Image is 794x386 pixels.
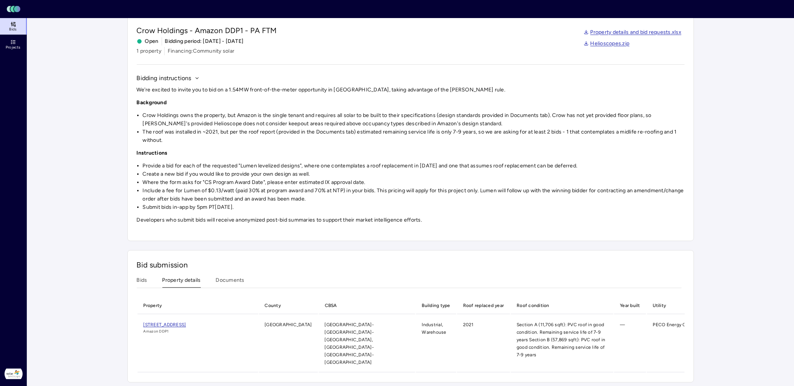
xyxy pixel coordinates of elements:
[165,37,244,46] span: Bidding period: [DATE] - [DATE]
[143,203,685,211] li: Submit bids in-app by 5pm PT[DATE].
[137,216,685,224] p: Developers who submit bids will receive anonymized post-bid summaries to support their market int...
[614,315,647,372] td: —
[143,162,685,170] li: Provide a bid for each of the requested "Lumen levelized designs", where one contemplates a roof ...
[416,297,456,314] th: Building type
[319,297,415,314] th: CBSA
[584,40,630,48] a: Helioscopes.zip
[137,47,162,55] span: 1 property
[319,315,415,372] td: [GEOGRAPHIC_DATA]-[GEOGRAPHIC_DATA]-[GEOGRAPHIC_DATA], [GEOGRAPHIC_DATA]-[GEOGRAPHIC_DATA]-[GEOGR...
[143,178,685,187] li: Where the form asks for "CS Program Award Date", please enter estimated IX approval date.
[137,86,685,94] p: We're excited to invite you to bid on a 1.54MW front-of-the-meter opportunity in [GEOGRAPHIC_DATA...
[144,322,186,327] span: [STREET_ADDRESS]
[137,150,168,156] strong: Instructions
[216,276,245,288] button: Documents
[162,276,201,288] button: Property details
[6,45,20,50] span: Projects
[137,99,167,106] strong: Background
[416,315,456,372] td: Industrial, Warehouse
[143,187,685,203] li: Include a fee for Lumen of $0.13/watt (paid 30% at program award and 70% at NTP) in your bids. Th...
[9,27,17,32] span: Bids
[511,297,613,314] th: Roof condition
[137,276,147,288] button: Bids
[144,321,252,328] a: [STREET_ADDRESS]
[5,365,23,383] img: Solar Landscape
[259,297,318,314] th: County
[137,74,191,83] span: Bidding instructions
[457,315,510,372] td: 2021
[143,128,685,144] li: The roof was installed in ~2021, but per the roof report (provided in the Documents tab) estimate...
[517,321,607,359] div: Section A (11,706 sqft): PVC roof in good condition. Remaining service life of 7-9 years Section ...
[144,328,252,334] span: Amazon DDP1
[137,260,188,269] span: Bid submission
[137,25,277,36] span: Crow Holdings - Amazon DDP1 - PA FTM
[138,297,258,314] th: Property
[137,74,200,83] button: Bidding instructions
[168,47,234,55] span: Financing: Community solar
[614,297,647,314] th: Year built
[647,297,695,314] th: Utility
[143,111,685,128] li: Crow Holdings owns the property, but Amazon is the single tenant and requires all solar to be bui...
[647,315,695,372] td: PECO Energy Co
[259,315,318,372] td: [GEOGRAPHIC_DATA]
[143,170,685,178] li: Create a new bid if you would like to provide your own design as well.
[584,28,682,36] a: Property details and bid requests.xlsx
[457,297,510,314] th: Roof replaced year
[137,37,159,46] span: Open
